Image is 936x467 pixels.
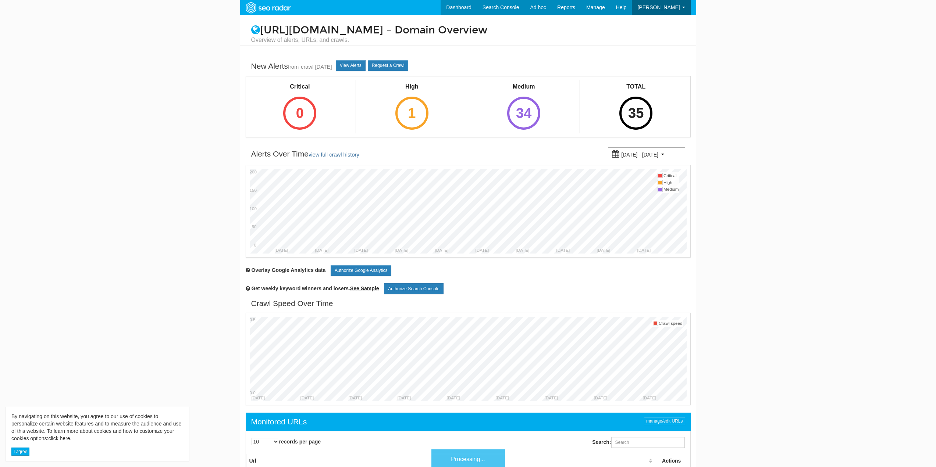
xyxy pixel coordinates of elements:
span: Ad hoc [530,4,546,10]
div: 35 [619,97,652,130]
div: Medium [501,83,547,91]
div: Alerts Over Time [251,148,359,160]
div: 34 [507,97,540,130]
button: I agree [11,448,29,456]
span: Manage [586,4,605,10]
a: Request a Crawl [368,60,409,71]
a: View Alerts [336,60,366,71]
small: [DATE] - [DATE] [621,152,658,158]
small: Overview of alerts, URLs, and crawls. [251,36,685,44]
div: Critical [277,83,323,91]
td: Critical [663,172,679,179]
div: 0 [283,97,316,130]
input: Search: [611,437,685,448]
div: Monitored URLs [251,416,307,427]
a: view full crawl history [309,152,359,158]
span: Overlay chart with Google Analytics data [251,267,325,273]
a: See Sample [350,285,379,291]
td: High [663,179,679,186]
span: [PERSON_NAME] [637,4,680,10]
label: records per page [252,438,321,445]
div: TOTAL [613,83,659,91]
div: High [389,83,435,91]
a: manage/edit URLs [644,417,685,425]
h1: [URL][DOMAIN_NAME] – Domain Overview [246,25,691,44]
span: Reports [557,4,575,10]
label: Search: [592,437,684,448]
div: By navigating on this website, you agree to our use of cookies to personalize certain website fea... [11,413,184,442]
span: Help [616,4,627,10]
a: Authorize Google Analytics [331,265,391,276]
div: New Alerts [251,61,332,72]
a: Authorize Search Console [384,283,443,294]
a: click here [48,435,70,441]
img: SEORadar [243,1,293,14]
select: records per page [252,438,279,445]
small: from [288,64,299,70]
span: Get weekly keyword winners and losers. [251,285,379,291]
div: 1 [395,97,428,130]
div: Crawl Speed Over Time [251,298,333,309]
td: Crawl speed [658,320,683,327]
td: Medium [663,186,679,193]
a: crawl [DATE] [301,64,332,70]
